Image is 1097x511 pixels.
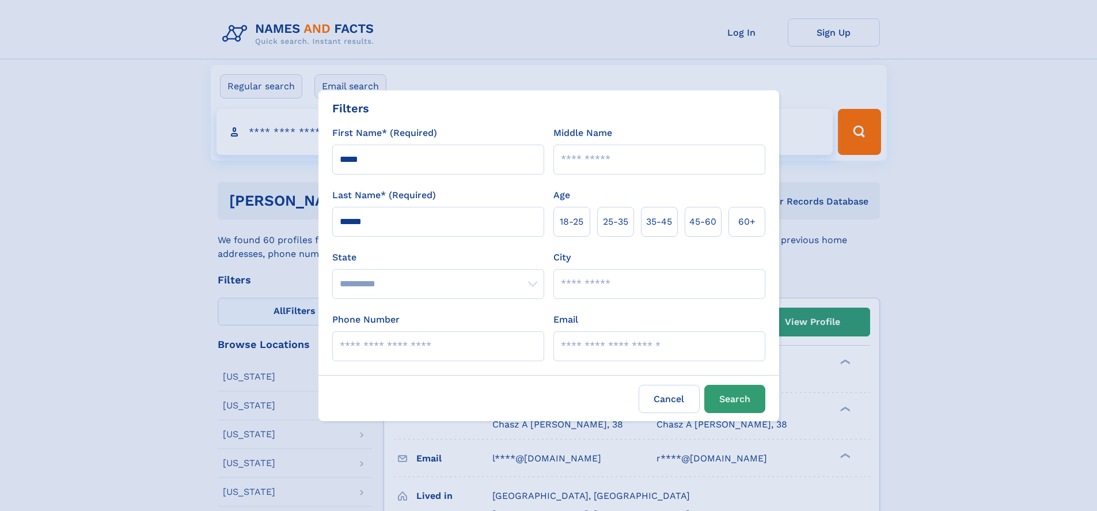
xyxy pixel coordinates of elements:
label: Cancel [639,385,700,413]
span: 18‑25 [560,215,583,229]
label: First Name* (Required) [332,126,437,140]
span: 35‑45 [646,215,672,229]
span: 60+ [738,215,756,229]
div: Filters [332,100,369,117]
label: State [332,251,544,264]
span: 45‑60 [689,215,716,229]
label: City [553,251,571,264]
label: Email [553,313,578,327]
label: Last Name* (Required) [332,188,436,202]
button: Search [704,385,765,413]
label: Age [553,188,570,202]
span: 25‑35 [603,215,628,229]
label: Phone Number [332,313,400,327]
label: Middle Name [553,126,612,140]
